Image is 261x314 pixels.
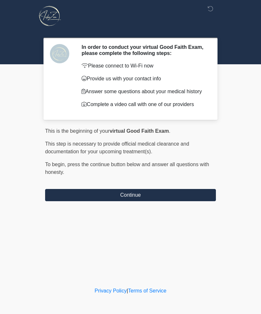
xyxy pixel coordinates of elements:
span: This step is necessary to provide official medical clearance and documentation for your upcoming ... [45,141,189,154]
img: InfuZen Health Logo [39,5,61,27]
p: Answer some questions about your medical history [82,88,206,95]
h2: In order to conduct your virtual Good Faith Exam, please complete the following steps: [82,44,206,56]
button: Continue [45,189,216,201]
span: This is the beginning of your [45,128,110,134]
a: | [127,288,128,293]
p: Please connect to Wi-Fi now [82,62,206,70]
a: Terms of Service [128,288,166,293]
p: Complete a video call with one of our providers [82,101,206,108]
img: Agent Avatar [50,44,69,63]
span: . [169,128,170,134]
span: press the continue button below and answer all questions with honesty. [45,162,209,175]
span: To begin, [45,162,67,167]
strong: virtual Good Faith Exam [110,128,169,134]
p: Provide us with your contact info [82,75,206,83]
a: Privacy Policy [95,288,127,293]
